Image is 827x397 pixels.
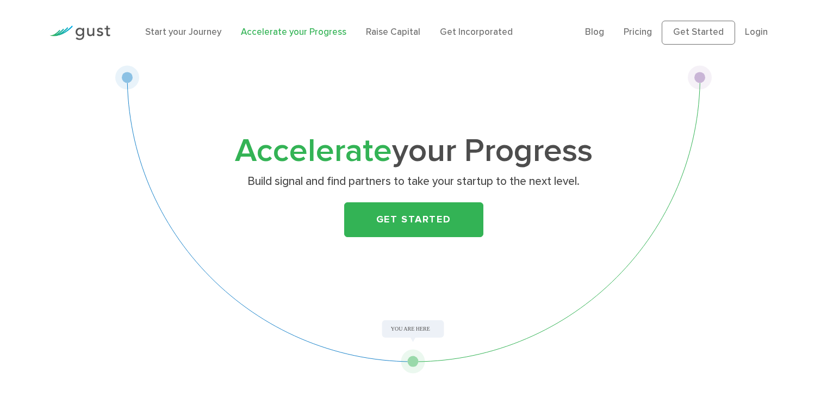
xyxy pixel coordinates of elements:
a: Pricing [624,27,652,38]
a: Accelerate your Progress [241,27,346,38]
p: Build signal and find partners to take your startup to the next level. [203,174,624,189]
a: Blog [585,27,604,38]
a: Get Incorporated [440,27,513,38]
a: Raise Capital [366,27,420,38]
a: Start your Journey [145,27,221,38]
a: Login [745,27,768,38]
img: Gust Logo [49,26,110,40]
a: Get Started [344,202,483,237]
span: Accelerate [235,132,392,170]
h1: your Progress [199,137,629,166]
a: Get Started [662,21,735,45]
